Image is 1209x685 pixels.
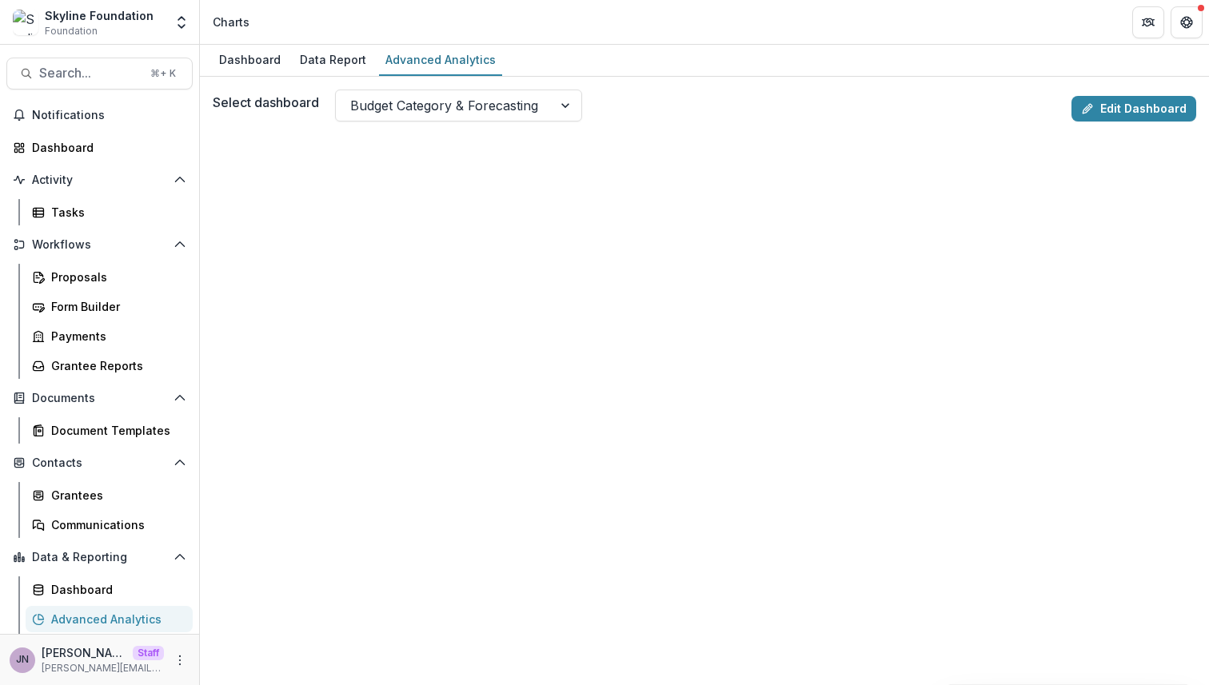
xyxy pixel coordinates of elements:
[213,45,287,76] a: Dashboard
[6,102,193,128] button: Notifications
[213,14,249,30] div: Charts
[26,576,193,603] a: Dashboard
[1171,6,1203,38] button: Get Help
[26,199,193,225] a: Tasks
[6,134,193,161] a: Dashboard
[26,264,193,290] a: Proposals
[42,661,164,675] p: [PERSON_NAME][EMAIL_ADDRESS][DOMAIN_NAME]
[170,6,193,38] button: Open entity switcher
[6,450,193,476] button: Open Contacts
[51,516,180,533] div: Communications
[51,298,180,315] div: Form Builder
[51,487,180,504] div: Grantees
[6,385,193,411] button: Open Documents
[1071,96,1196,121] a: Edit Dashboard
[45,7,154,24] div: Skyline Foundation
[32,173,167,187] span: Activity
[51,611,180,627] div: Advanced Analytics
[6,58,193,90] button: Search...
[42,644,126,661] p: [PERSON_NAME]
[32,238,167,252] span: Workflows
[1132,6,1164,38] button: Partners
[213,93,319,112] label: Select dashboard
[379,48,502,71] div: Advanced Analytics
[26,512,193,538] a: Communications
[51,357,180,374] div: Grantee Reports
[293,48,373,71] div: Data Report
[26,323,193,349] a: Payments
[213,48,287,71] div: Dashboard
[379,45,502,76] a: Advanced Analytics
[6,232,193,257] button: Open Workflows
[51,581,180,598] div: Dashboard
[51,328,180,344] div: Payments
[51,204,180,221] div: Tasks
[26,293,193,320] a: Form Builder
[32,456,167,470] span: Contacts
[13,10,38,35] img: Skyline Foundation
[170,651,190,670] button: More
[133,646,164,660] p: Staff
[206,10,256,34] nav: breadcrumb
[293,45,373,76] a: Data Report
[32,109,186,122] span: Notifications
[32,392,167,405] span: Documents
[32,551,167,564] span: Data & Reporting
[16,655,29,665] div: Joyce N
[26,606,193,632] a: Advanced Analytics
[51,422,180,439] div: Document Templates
[39,66,141,81] span: Search...
[26,352,193,379] a: Grantee Reports
[6,167,193,193] button: Open Activity
[6,544,193,570] button: Open Data & Reporting
[32,139,180,156] div: Dashboard
[26,482,193,508] a: Grantees
[26,417,193,444] a: Document Templates
[45,24,98,38] span: Foundation
[147,65,179,82] div: ⌘ + K
[51,269,180,285] div: Proposals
